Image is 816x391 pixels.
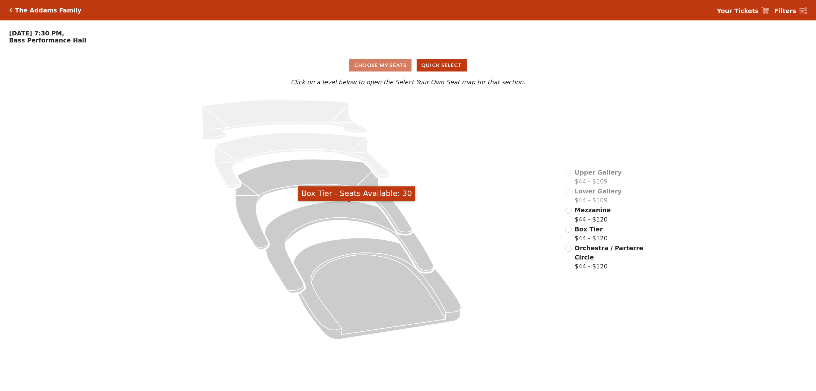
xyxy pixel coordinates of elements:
[774,6,807,16] a: Filters
[774,7,796,14] strong: Filters
[575,206,611,224] label: $44 - $120
[9,8,12,12] a: Click here to go back to filters
[202,100,368,140] path: Upper Gallery - Seats Available: 0
[417,59,467,71] button: Quick Select
[717,7,759,14] strong: Your Tickets
[293,238,461,340] path: Orchestra / Parterre Circle - Seats Available: 122
[717,6,769,16] a: Your Tickets
[575,169,622,176] span: Upper Gallery
[575,244,643,261] span: Orchestra / Parterre Circle
[575,226,603,233] span: Box Tier
[215,133,390,188] path: Lower Gallery - Seats Available: 0
[575,187,622,205] label: $44 - $109
[575,168,622,186] label: $44 - $109
[575,225,608,243] label: $44 - $120
[575,188,622,195] span: Lower Gallery
[15,7,81,14] h5: The Addams Family
[298,186,415,201] div: Box Tier - Seats Available: 30
[575,244,644,271] label: $44 - $120
[575,207,611,214] span: Mezzanine
[106,78,710,87] p: Click on a level below to open the Select Your Own Seat map for that section.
